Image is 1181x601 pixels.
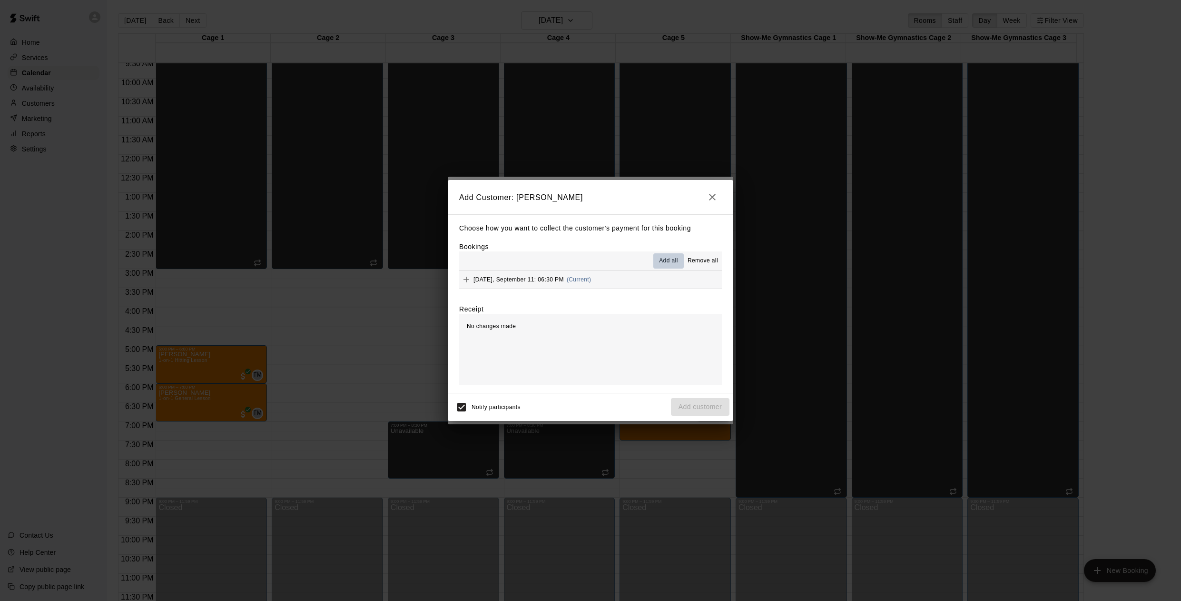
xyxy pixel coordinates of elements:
button: Add[DATE], September 11: 06:30 PM(Current) [459,271,722,289]
h2: Add Customer: [PERSON_NAME] [448,180,733,214]
button: Remove all [684,253,722,269]
label: Bookings [459,243,489,250]
span: Notify participants [472,404,521,411]
span: (Current) [567,276,591,283]
span: Remove all [688,256,718,266]
span: Add [459,276,473,283]
label: Receipt [459,304,483,314]
span: [DATE], September 11: 06:30 PM [473,276,564,283]
button: Add all [653,253,684,269]
span: No changes made [467,323,516,330]
span: Add all [659,256,678,266]
p: Choose how you want to collect the customer's payment for this booking [459,222,722,234]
